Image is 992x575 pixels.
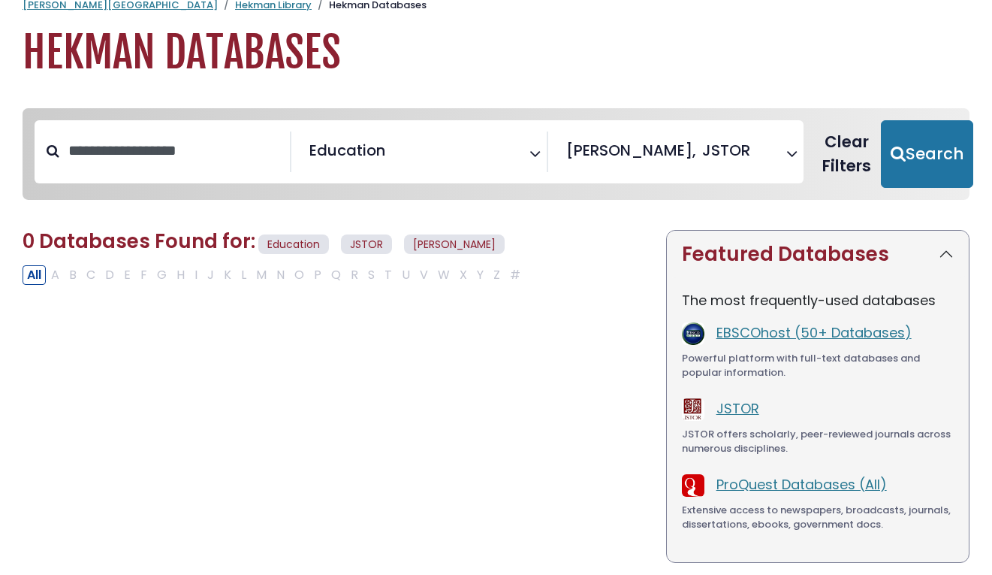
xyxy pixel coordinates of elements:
[388,147,399,163] textarea: Search
[560,139,696,162] li: Gale
[23,265,46,285] button: All
[682,290,954,310] p: The most frequently-used databases
[309,139,385,162] span: Education
[682,503,954,532] div: Extensive access to newspapers, broadcasts, journals, dissertations, ebooks, government docs.
[667,231,969,278] button: Featured Databases
[404,235,505,255] span: [PERSON_NAME]
[881,120,973,188] button: Submit for Search Results
[753,147,764,163] textarea: Search
[23,228,255,255] span: 0 Databases Found for:
[682,351,954,380] div: Powerful platform with full-text databases and popular information.
[23,108,969,200] nav: Search filters
[682,427,954,456] div: JSTOR offers scholarly, peer-reviewed journals across numerous disciplines.
[23,28,969,78] h1: Hekman Databases
[23,265,526,283] div: Alpha-list to filter by first letter of database name
[341,235,392,255] span: JSTOR
[566,139,696,162] span: [PERSON_NAME]
[716,323,912,342] a: EBSCOhost (50+ Databases)
[303,139,385,162] li: Education
[716,475,887,494] a: ProQuest Databases (All)
[702,139,750,162] span: JSTOR
[696,139,750,162] li: JSTOR
[59,138,290,163] input: Search database by title or keyword
[716,399,759,418] a: JSTOR
[258,235,329,255] span: Education
[813,120,881,188] button: Clear Filters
